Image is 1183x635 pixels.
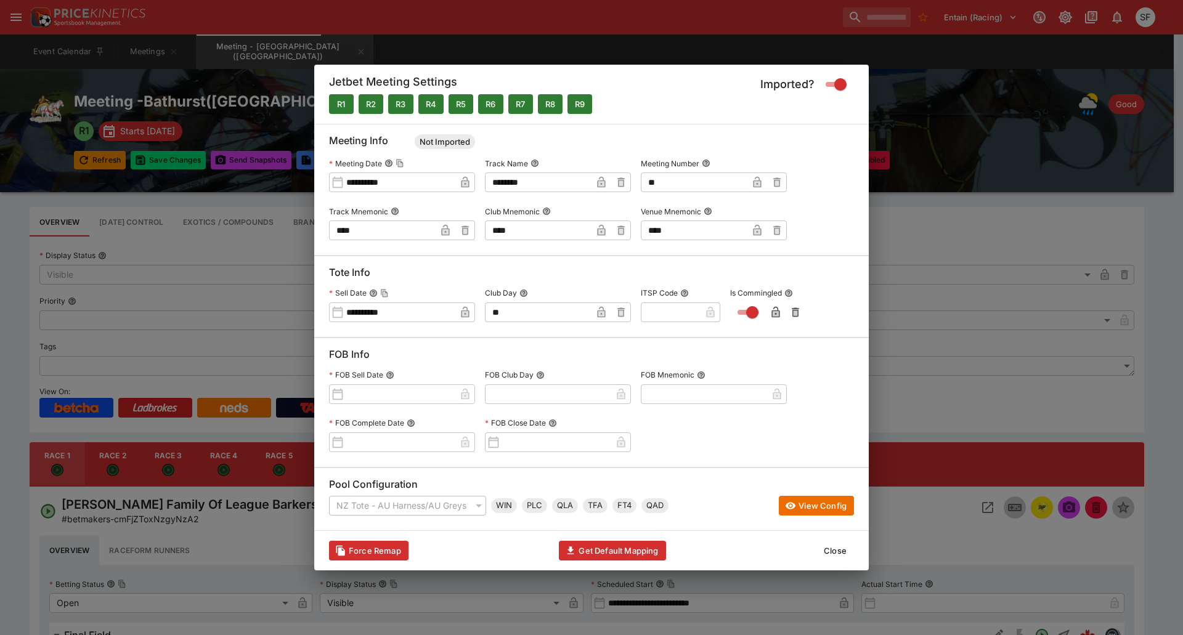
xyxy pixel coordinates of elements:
button: Track Mnemonic [391,207,399,216]
button: FOB Complete Date [407,419,415,427]
p: Meeting Number [641,158,699,169]
div: Tote Pool Quaddie [641,498,669,513]
h5: Imported? [760,77,815,91]
button: FOB Close Date [548,419,557,427]
p: Track Mnemonic [329,206,388,217]
p: ITSP Code [641,288,678,298]
button: Mapped to M30 and Imported [359,94,383,114]
p: Track Name [485,158,528,169]
button: Mapped to M30 and Imported [478,94,503,114]
button: ITSP Code [680,289,689,297]
div: Win [491,498,517,513]
button: Club Mnemonic [542,207,551,216]
button: Mapped to M30 and Imported [329,94,354,114]
h6: Pool Configuration [329,478,854,496]
button: View Config [779,496,854,516]
div: Trifecta [583,498,608,513]
p: Meeting Date [329,158,382,169]
button: Meeting Number [702,159,710,168]
button: Mapped to M30 and Imported [418,94,444,114]
p: Club Day [485,288,517,298]
span: Not Imported [415,136,475,148]
button: Close [816,541,854,560]
button: Mapped to M30 and Imported [508,94,533,114]
div: First Four [612,498,636,513]
p: Is Commingled [730,288,782,298]
div: Meeting Status [415,134,475,149]
button: Clears data required to update with latest templates [329,541,409,560]
button: Copy To Clipboard [396,159,404,168]
span: QLA [552,500,578,512]
p: FOB Close Date [485,418,546,428]
h6: Tote Info [329,266,854,284]
span: QAD [641,500,669,512]
p: FOB Club Day [485,370,534,380]
h6: Meeting Info [329,134,854,154]
div: Place [522,498,547,513]
button: Club Day [519,289,528,297]
span: WIN [491,500,517,512]
p: FOB Sell Date [329,370,383,380]
button: Mapped to M30 and Imported [449,94,473,114]
span: PLC [522,500,547,512]
button: Is Commingled [784,289,793,297]
p: Club Mnemonic [485,206,540,217]
div: Quinella [552,498,578,513]
h6: FOB Info [329,348,854,366]
button: Mapped to M30 and Imported [388,94,413,114]
button: Mapped to M30 and Imported [567,94,592,114]
div: NZ Tote - AU Harness/AU Greys [329,496,486,516]
p: FOB Complete Date [329,418,404,428]
span: TFA [583,500,608,512]
button: FOB Sell Date [386,371,394,379]
button: Venue Mnemonic [704,207,712,216]
p: FOB Mnemonic [641,370,694,380]
button: Mapped to M30 and Imported [538,94,563,114]
button: Track Name [531,159,539,168]
button: Get Default Mapping Info [559,541,665,560]
button: Meeting DateCopy To Clipboard [384,159,393,168]
span: FT4 [612,500,636,512]
h5: Jetbet Meeting Settings [329,75,457,94]
p: Venue Mnemonic [641,206,701,217]
button: FOB Mnemonic [697,371,705,379]
button: Copy To Clipboard [380,289,389,297]
p: Sell Date [329,288,367,298]
button: FOB Club Day [536,371,545,379]
button: Sell DateCopy To Clipboard [369,289,378,297]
